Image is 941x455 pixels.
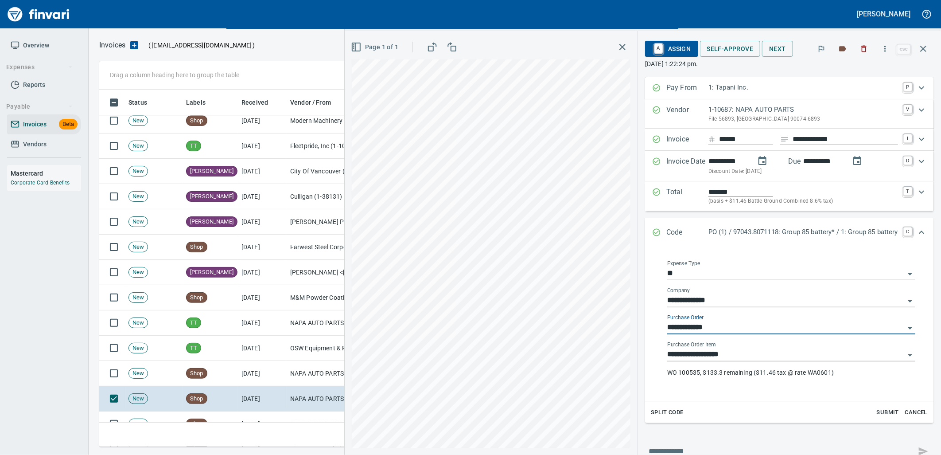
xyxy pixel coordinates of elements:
[238,310,287,336] td: [DATE]
[241,97,280,108] span: Received
[847,150,868,172] button: change due date
[708,197,898,206] p: (basis + $11.46 Battle Ground Combined 8.6% tax)
[6,101,73,112] span: Payable
[812,39,831,59] button: Flag
[238,184,287,209] td: [DATE]
[854,39,874,59] button: Discard
[110,71,240,79] p: Drag a column heading here to group the table
[708,105,898,115] p: 1-10687: NAPA AUTO PARTS
[875,39,895,59] button: More
[3,98,77,115] button: Payable
[788,156,830,167] p: Due
[897,44,910,54] a: esc
[654,43,663,53] a: A
[707,43,754,55] span: Self-Approve
[99,40,125,51] p: Invoices
[876,408,900,418] span: Submit
[903,134,912,143] a: I
[287,386,375,412] td: NAPA AUTO PARTS (1-10687)
[287,310,375,336] td: NAPA AUTO PARTS (1-10687)
[129,192,148,201] span: New
[11,169,81,178] h6: Mastercard
[353,42,398,53] span: Page 1 of 1
[129,243,148,251] span: New
[187,294,207,302] span: Shop
[187,395,207,403] span: Shop
[7,35,81,55] a: Overview
[143,41,255,50] p: ( )
[238,108,287,133] td: [DATE]
[151,41,253,50] span: [EMAIL_ADDRESS][DOMAIN_NAME]
[290,97,342,108] span: Vendor / From
[667,368,915,377] p: WO 100535, $133.3 remaining ($11.46 tax @ rate WA0601)
[287,235,375,260] td: Farwest Steel Corporation (1-10362)
[833,39,852,59] button: Labels
[349,39,402,55] button: Page 1 of 1
[129,268,148,277] span: New
[238,285,287,310] td: [DATE]
[5,4,72,25] img: Finvari
[645,99,934,129] div: Expand
[187,167,237,176] span: [PERSON_NAME]
[238,361,287,386] td: [DATE]
[238,209,287,235] td: [DATE]
[187,268,237,277] span: [PERSON_NAME]
[874,406,902,420] button: Submit
[645,77,934,99] div: Expand
[287,361,375,386] td: NAPA AUTO PARTS (1-10687)
[287,184,375,209] td: Culligan (1-38131)
[241,97,268,108] span: Received
[649,406,686,420] button: Split Code
[187,243,207,251] span: Shop
[666,105,708,123] p: Vendor
[904,349,916,361] button: Open
[59,119,78,129] span: Beta
[7,134,81,154] a: Vendors
[287,336,375,361] td: OSW Equipment & Repair LLC (1-25821)
[895,38,934,59] span: Close invoice
[187,369,207,378] span: Shop
[129,420,148,428] span: New
[287,412,375,437] td: NAPA AUTO PARTS (1-10687)
[645,59,934,68] p: [DATE] 1:22:24 pm.
[666,156,708,176] p: Invoice Date
[187,192,237,201] span: [PERSON_NAME]
[129,369,148,378] span: New
[666,134,708,145] p: Invoice
[667,261,700,267] label: Expense Type
[238,133,287,159] td: [DATE]
[287,159,375,184] td: City Of Vancouver (1-10190)
[7,75,81,95] a: Reports
[645,181,934,211] div: Expand
[857,9,910,19] h5: [PERSON_NAME]
[187,420,207,428] span: Shop
[128,97,147,108] span: Status
[129,218,148,226] span: New
[645,41,698,57] button: AAssign
[708,82,898,93] p: 1: Tapani Inc.
[904,295,916,307] button: Open
[287,133,375,159] td: Fleetpride, Inc (1-10377)
[3,59,77,75] button: Expenses
[708,227,898,237] p: PO (1) / 97043.8071118: Group 85 battery* / 1: Group 85 battery
[652,41,691,56] span: Assign
[708,115,898,124] p: File 56893, [GEOGRAPHIC_DATA] 90074-6893
[187,319,201,327] span: TT
[667,288,690,294] label: Company
[708,134,715,145] svg: Invoice number
[903,82,912,91] a: P
[238,412,287,437] td: [DATE]
[903,156,912,165] a: D
[129,167,148,176] span: New
[904,408,928,418] span: Cancel
[287,260,375,285] td: [PERSON_NAME] <[PERSON_NAME][EMAIL_ADDRESS][DOMAIN_NAME]>
[290,97,331,108] span: Vendor / From
[238,235,287,260] td: [DATE]
[287,285,375,310] td: M&M Powder Coating, LLC (1-22248)
[904,268,916,280] button: Open
[186,97,217,108] span: Labels
[708,167,898,176] p: Discount Date: [DATE]
[7,114,81,134] a: InvoicesBeta
[186,97,206,108] span: Labels
[129,117,148,125] span: New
